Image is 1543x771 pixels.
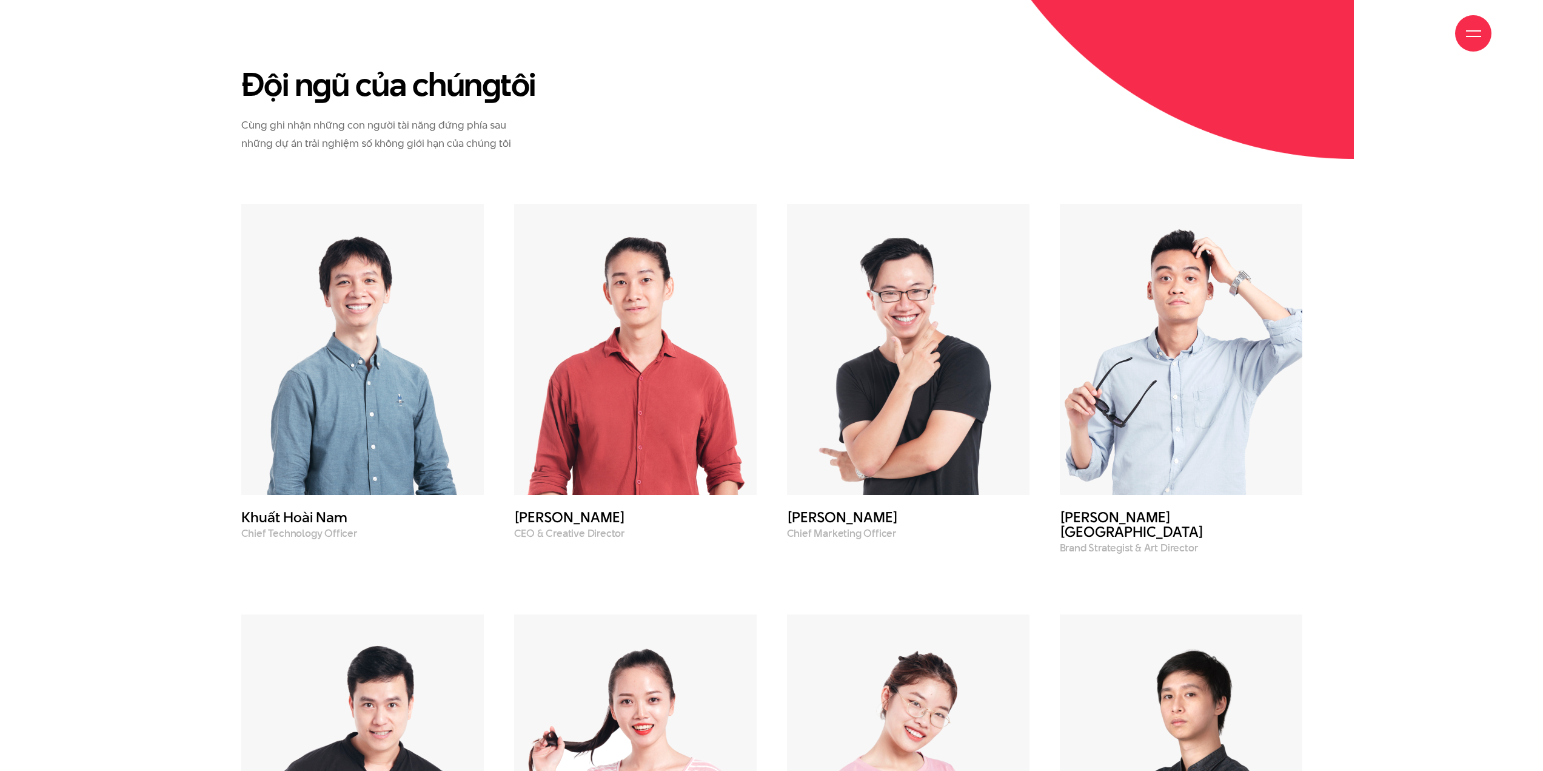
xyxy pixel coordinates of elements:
[1060,542,1302,554] p: Brand Strategist & Art Director
[241,204,484,495] img: Khuất Hoài Nam
[241,64,575,104] h2: Đội n ũ của chún tôi
[787,510,1029,525] h3: [PERSON_NAME]
[514,528,757,539] p: CEO & Creative Director
[514,204,757,495] img: Phạm Hoàng Hà
[241,116,514,152] p: Cùng ghi nhận những con người tài năng đứng phía sau những dự án trải nghiệm số không giới hạn củ...
[241,528,484,539] p: Chief Technology Officer
[241,510,484,525] h3: Khuất Hoài Nam
[514,510,757,525] h3: [PERSON_NAME]
[787,204,1029,495] img: Nguyễn Cường Bách
[482,61,501,107] en: g
[787,528,1029,539] p: Chief Marketing Officer
[312,61,331,107] en: g
[1060,510,1302,539] h3: [PERSON_NAME][GEOGRAPHIC_DATA]
[1060,204,1302,495] img: Đào Hải Sơn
